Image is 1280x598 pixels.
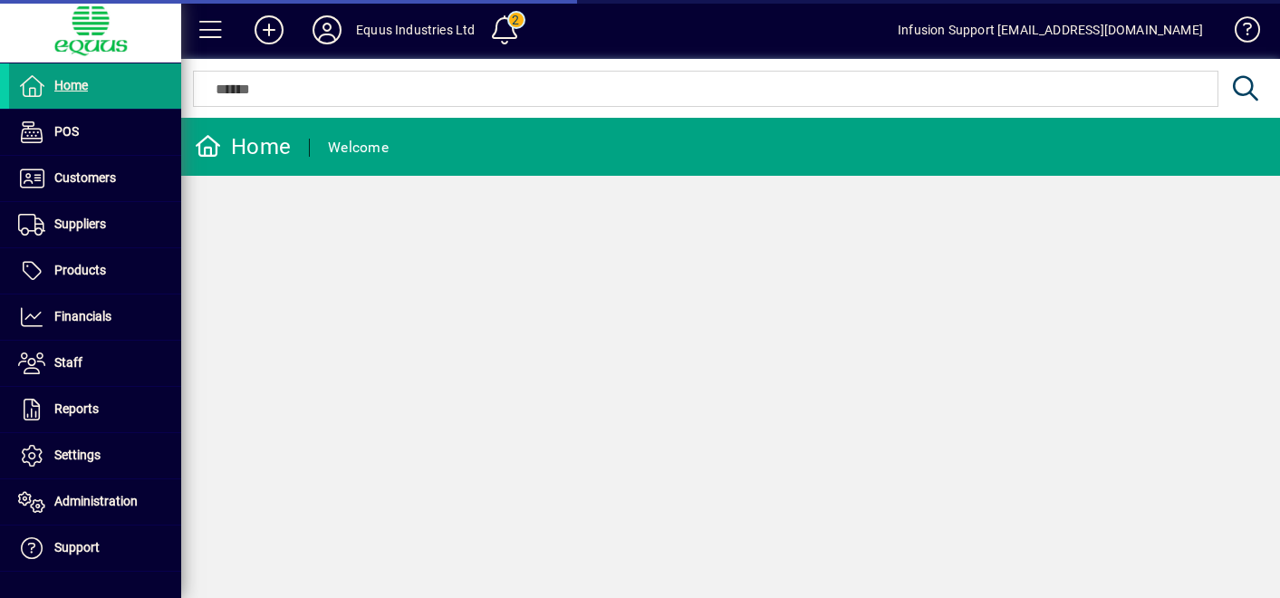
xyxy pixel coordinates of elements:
[9,479,181,525] a: Administration
[9,341,181,386] a: Staff
[195,132,291,161] div: Home
[328,133,389,162] div: Welcome
[9,433,181,478] a: Settings
[356,15,476,44] div: Equus Industries Ltd
[1221,4,1257,63] a: Knowledge Base
[54,217,106,231] span: Suppliers
[54,309,111,323] span: Financials
[9,156,181,201] a: Customers
[240,14,298,46] button: Add
[9,110,181,155] a: POS
[298,14,356,46] button: Profile
[54,540,100,555] span: Support
[54,494,138,508] span: Administration
[9,294,181,340] a: Financials
[54,78,88,92] span: Home
[54,401,99,416] span: Reports
[9,387,181,432] a: Reports
[898,15,1203,44] div: Infusion Support [EMAIL_ADDRESS][DOMAIN_NAME]
[54,170,116,185] span: Customers
[54,124,79,139] span: POS
[9,202,181,247] a: Suppliers
[54,355,82,370] span: Staff
[9,526,181,571] a: Support
[9,248,181,294] a: Products
[54,263,106,277] span: Products
[54,448,101,462] span: Settings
